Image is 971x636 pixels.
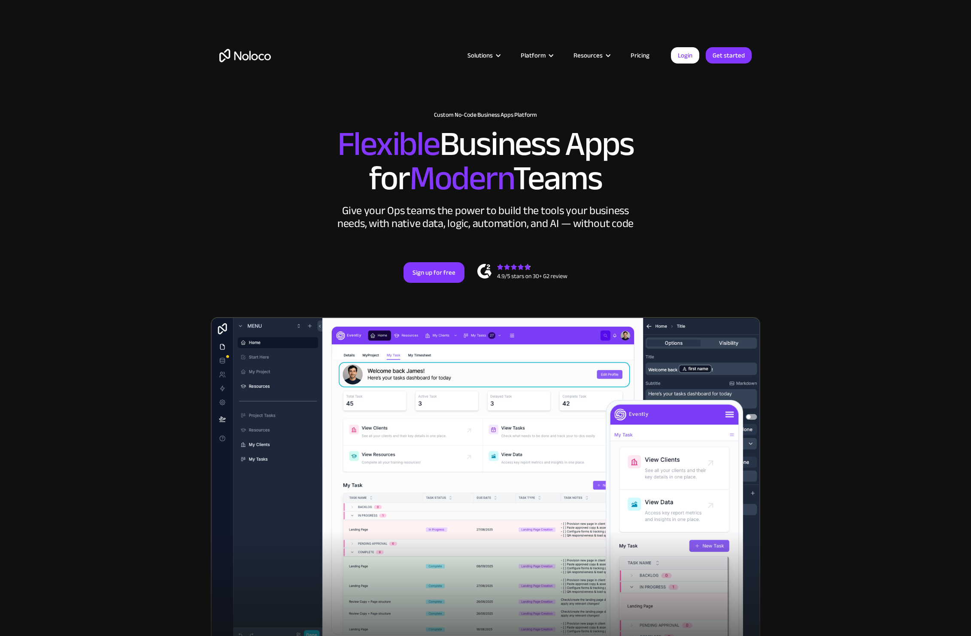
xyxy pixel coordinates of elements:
[337,112,440,176] span: Flexible
[706,47,752,64] a: Get started
[521,50,546,61] div: Platform
[671,47,699,64] a: Login
[457,50,510,61] div: Solutions
[335,204,636,230] div: Give your Ops teams the power to build the tools your business needs, with native data, logic, au...
[467,50,493,61] div: Solutions
[410,146,513,210] span: Modern
[563,50,620,61] div: Resources
[219,127,752,196] h2: Business Apps for Teams
[573,50,603,61] div: Resources
[219,112,752,118] h1: Custom No-Code Business Apps Platform
[404,262,464,283] a: Sign up for free
[510,50,563,61] div: Platform
[219,49,271,62] a: home
[620,50,660,61] a: Pricing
